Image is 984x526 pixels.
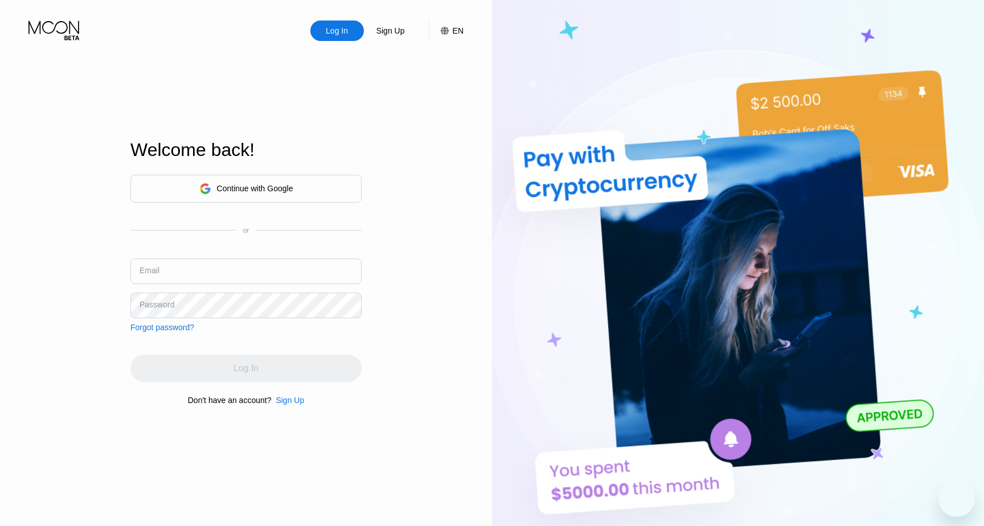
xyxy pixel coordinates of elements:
[130,323,194,332] div: Forgot password?
[188,396,272,405] div: Don't have an account?
[130,175,362,203] div: Continue with Google
[217,184,293,193] div: Continue with Google
[271,396,304,405] div: Sign Up
[375,25,406,36] div: Sign Up
[243,227,249,235] div: or
[310,20,364,41] div: Log In
[140,266,159,275] div: Email
[453,26,464,35] div: EN
[276,396,304,405] div: Sign Up
[364,20,417,41] div: Sign Up
[429,20,464,41] div: EN
[325,25,349,36] div: Log In
[140,300,174,309] div: Password
[130,139,362,161] div: Welcome back!
[938,480,975,517] iframe: Button to launch messaging window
